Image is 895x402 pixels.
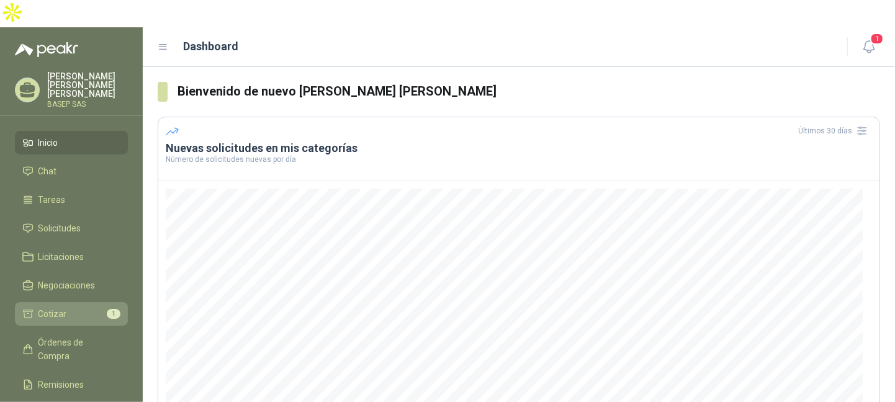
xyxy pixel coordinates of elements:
[38,164,57,178] span: Chat
[38,307,67,321] span: Cotizar
[38,221,81,235] span: Solicitudes
[15,245,128,269] a: Licitaciones
[798,121,872,141] div: Últimos 30 días
[38,336,116,363] span: Órdenes de Compra
[15,331,128,368] a: Órdenes de Compra
[38,378,84,391] span: Remisiones
[38,250,84,264] span: Licitaciones
[15,217,128,240] a: Solicitudes
[178,82,880,101] h3: Bienvenido de nuevo [PERSON_NAME] [PERSON_NAME]
[858,36,880,58] button: 1
[15,42,78,57] img: Logo peakr
[15,188,128,212] a: Tareas
[38,136,58,150] span: Inicio
[38,279,96,292] span: Negociaciones
[184,38,239,55] h1: Dashboard
[15,274,128,297] a: Negociaciones
[38,193,66,207] span: Tareas
[166,141,872,156] h3: Nuevas solicitudes en mis categorías
[107,309,120,319] span: 1
[15,131,128,154] a: Inicio
[47,72,128,98] p: [PERSON_NAME] [PERSON_NAME] [PERSON_NAME]
[47,100,128,108] p: BASEP SAS
[15,159,128,183] a: Chat
[870,33,884,45] span: 1
[15,373,128,396] a: Remisiones
[15,302,128,326] a: Cotizar1
[166,156,872,163] p: Número de solicitudes nuevas por día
